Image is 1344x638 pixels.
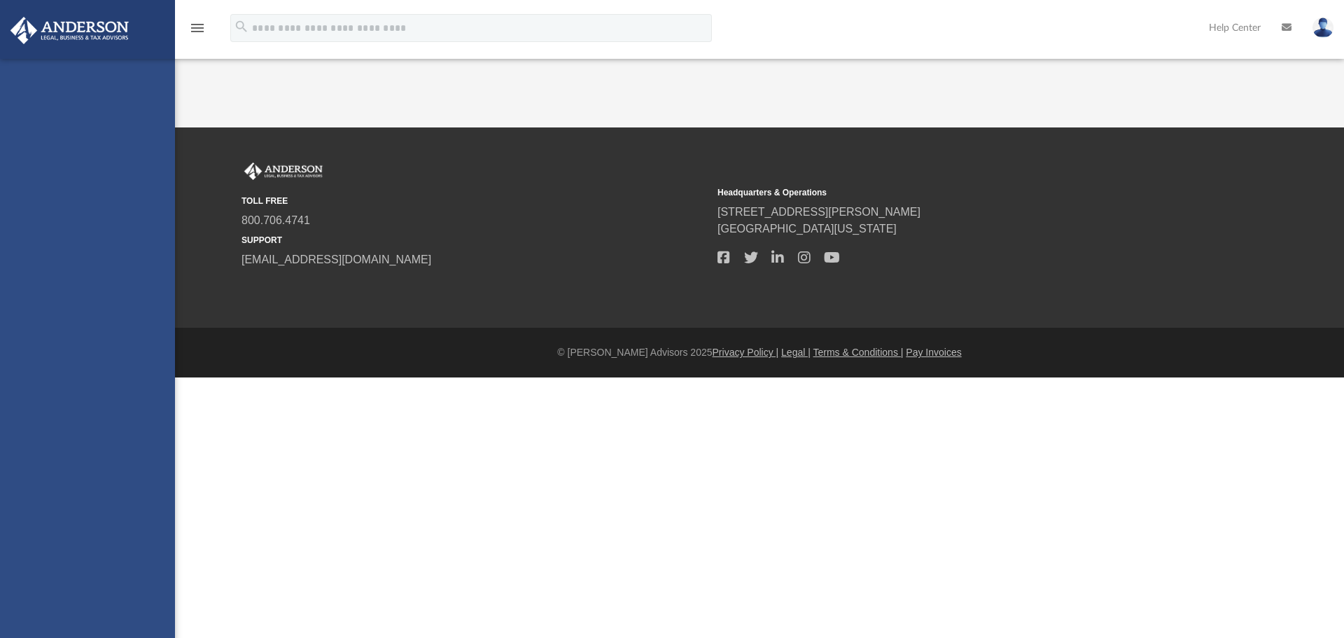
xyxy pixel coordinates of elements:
a: Terms & Conditions | [813,347,904,358]
small: SUPPORT [241,234,708,247]
img: Anderson Advisors Platinum Portal [241,162,325,181]
small: Headquarters & Operations [717,186,1184,199]
img: Anderson Advisors Platinum Portal [6,17,133,44]
a: Pay Invoices [906,347,961,358]
a: Legal | [781,347,811,358]
small: TOLL FREE [241,195,708,207]
a: 800.706.4741 [241,214,310,226]
a: [STREET_ADDRESS][PERSON_NAME] [717,206,920,218]
i: search [234,19,249,34]
a: [GEOGRAPHIC_DATA][US_STATE] [717,223,897,235]
a: Privacy Policy | [713,347,779,358]
a: menu [189,27,206,36]
i: menu [189,20,206,36]
a: [EMAIL_ADDRESS][DOMAIN_NAME] [241,254,431,265]
img: User Pic [1312,18,1333,38]
div: © [PERSON_NAME] Advisors 2025 [175,345,1344,360]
